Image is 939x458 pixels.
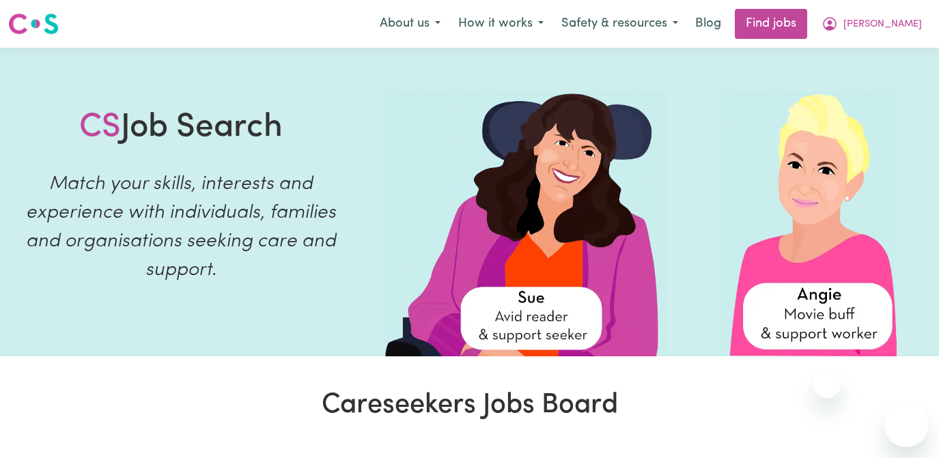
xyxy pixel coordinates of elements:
img: Careseekers logo [8,12,59,36]
h1: Job Search [79,109,283,148]
p: Match your skills, interests and experience with individuals, families and organisations seeking ... [16,170,346,285]
iframe: Button to launch messaging window [884,403,928,447]
button: About us [371,10,449,38]
span: [PERSON_NAME] [843,17,922,32]
button: How it works [449,10,552,38]
button: My Account [813,10,931,38]
a: Blog [687,9,729,39]
a: Careseekers logo [8,8,59,40]
a: Find jobs [735,9,807,39]
button: Safety & resources [552,10,687,38]
span: CS [79,111,121,144]
iframe: Close message [813,371,841,398]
